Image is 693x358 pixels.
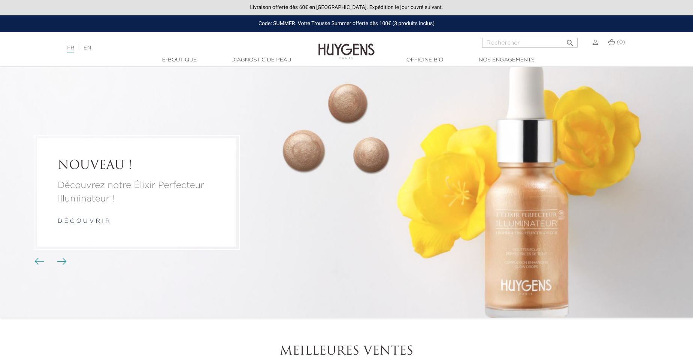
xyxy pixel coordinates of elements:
i:  [566,36,575,45]
a: NOUVEAU ! [58,159,216,173]
a: E-Boutique [142,56,217,64]
button:  [563,36,577,46]
span: (0) [617,40,625,45]
a: Diagnostic de peau [224,56,299,64]
a: FR [67,45,74,53]
div: | [63,43,283,52]
a: Nos engagements [469,56,544,64]
a: EN [84,45,91,51]
img: Huygens [318,31,375,60]
div: Boutons du carrousel [37,256,62,267]
a: d é c o u v r i r [58,218,110,224]
input: Rechercher [482,38,578,48]
a: Découvrez notre Élixir Perfecteur Illuminateur ! [58,179,216,206]
a: Officine Bio [387,56,462,64]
